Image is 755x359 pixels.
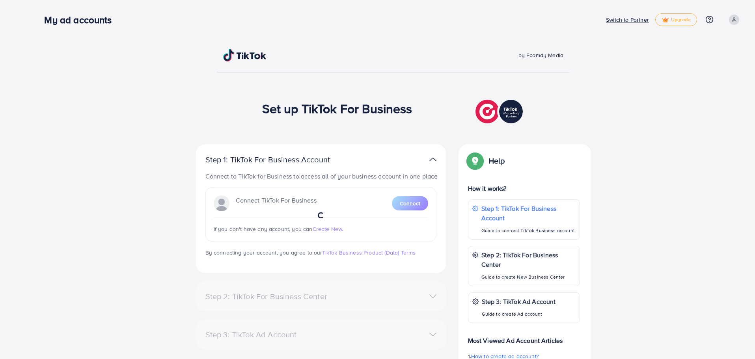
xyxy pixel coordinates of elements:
[655,13,697,26] a: tickUpgrade
[481,204,576,223] p: Step 1: TikTok For Business Account
[468,329,580,345] p: Most Viewed Ad Account Articles
[662,17,690,23] span: Upgrade
[481,250,576,269] p: Step 2: TikTok For Business Center
[482,297,556,306] p: Step 3: TikTok Ad Account
[429,154,436,165] img: TikTok partner
[481,226,576,235] p: Guide to connect TikTok Business account
[481,272,576,282] p: Guide to create New Business Center
[468,184,580,193] p: How it works?
[44,14,118,26] h3: My ad accounts
[223,49,267,61] img: TikTok
[662,17,669,23] img: tick
[468,154,482,168] img: Popup guide
[606,15,649,24] p: Switch to Partner
[262,101,412,116] h1: Set up TikTok For Business
[475,98,525,125] img: TikTok partner
[205,155,355,164] p: Step 1: TikTok For Business Account
[518,51,563,59] span: by Ecomdy Media
[488,156,505,166] p: Help
[482,309,556,319] p: Guide to create Ad account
